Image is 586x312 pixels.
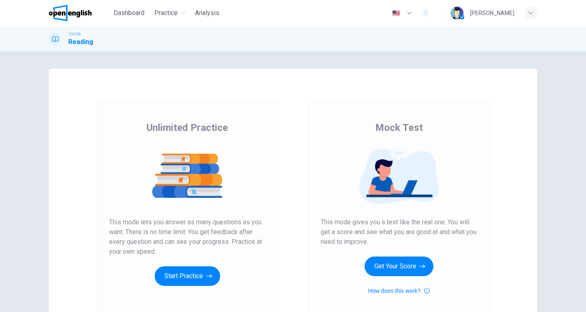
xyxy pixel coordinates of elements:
button: Practice [151,6,188,20]
button: Get Your Score [365,257,433,276]
button: Start Practice [155,266,220,286]
a: OpenEnglish logo [49,5,110,21]
div: [PERSON_NAME] [470,8,514,18]
img: Profile picture [450,7,464,20]
button: How does this work? [368,286,429,296]
button: Dashboard [110,6,148,20]
button: Analysis [192,6,223,20]
span: Unlimited Practice [146,121,228,134]
h1: Reading [68,37,93,47]
img: en [391,10,401,16]
span: Dashboard [114,8,144,18]
img: OpenEnglish logo [49,5,92,21]
span: Mock Test [375,121,423,134]
span: Analysis [195,8,219,18]
span: This mode lets you answer as many questions as you want. There is no time limit. You get feedback... [109,217,265,257]
span: Practice [154,8,178,18]
span: This mode gives you a test like the real one. You will get a score and see what you are good at a... [321,217,477,247]
span: TOEIC® [68,31,81,37]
